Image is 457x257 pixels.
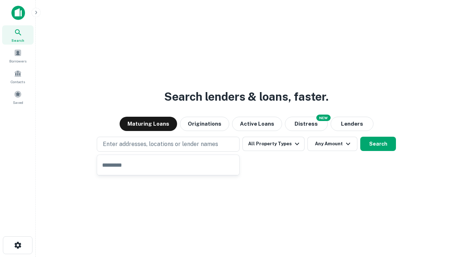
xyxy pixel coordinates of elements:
button: Search distressed loans with lien and other non-mortgage details. [285,117,328,131]
span: Contacts [11,79,25,85]
img: capitalize-icon.png [11,6,25,20]
a: Saved [2,87,34,107]
span: Borrowers [9,58,26,64]
button: Originations [180,117,229,131]
button: Search [360,137,396,151]
span: Search [11,37,24,43]
a: Contacts [2,67,34,86]
button: Lenders [331,117,373,131]
h3: Search lenders & loans, faster. [164,88,328,105]
a: Search [2,25,34,45]
div: NEW [316,115,331,121]
button: Active Loans [232,117,282,131]
span: Saved [13,100,23,105]
button: Enter addresses, locations or lender names [97,137,240,152]
p: Enter addresses, locations or lender names [103,140,218,148]
button: Any Amount [307,137,357,151]
a: Borrowers [2,46,34,65]
button: All Property Types [242,137,305,151]
iframe: Chat Widget [421,200,457,234]
button: Maturing Loans [120,117,177,131]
